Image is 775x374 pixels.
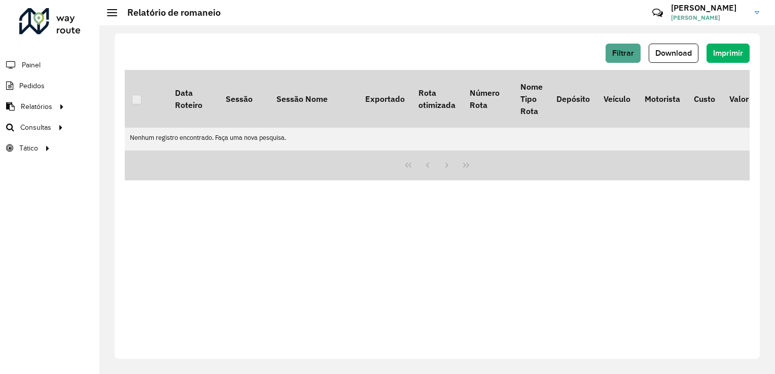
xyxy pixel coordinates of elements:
[597,70,638,128] th: Veículo
[638,70,687,128] th: Motorista
[22,60,41,70] span: Painel
[219,70,269,128] th: Sessão
[647,2,668,24] a: Contato Rápido
[19,81,45,91] span: Pedidos
[671,13,747,22] span: [PERSON_NAME]
[655,49,692,57] span: Download
[513,70,549,128] th: Nome Tipo Rota
[687,70,722,128] th: Custo
[671,3,747,13] h3: [PERSON_NAME]
[358,70,411,128] th: Exportado
[168,70,219,128] th: Data Roteiro
[549,70,596,128] th: Depósito
[612,49,634,57] span: Filtrar
[19,143,38,154] span: Tático
[117,7,221,18] h2: Relatório de romaneio
[269,70,358,128] th: Sessão Nome
[649,44,698,63] button: Download
[606,44,641,63] button: Filtrar
[411,70,462,128] th: Rota otimizada
[707,44,750,63] button: Imprimir
[21,101,52,112] span: Relatórios
[463,70,513,128] th: Número Rota
[722,70,755,128] th: Valor
[713,49,743,57] span: Imprimir
[20,122,51,133] span: Consultas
